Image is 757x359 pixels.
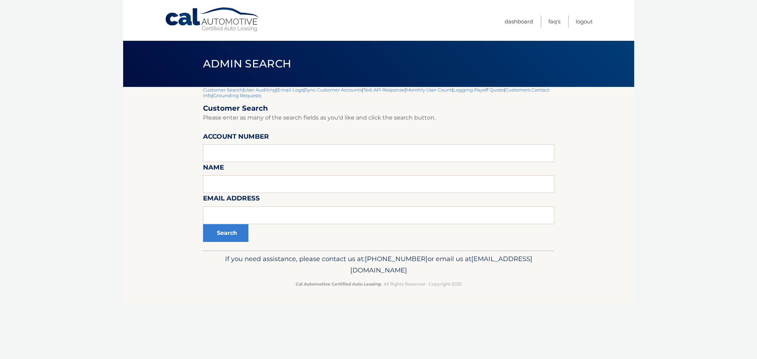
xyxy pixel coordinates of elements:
p: - All Rights Reserved - Copyright 2025 [208,280,550,288]
label: Account Number [203,131,269,144]
a: Customer Search [203,87,243,93]
a: Logging Payoff Quote [453,87,504,93]
a: Email Logs [278,87,303,93]
a: Dashboard [505,16,533,27]
a: Logout [576,16,593,27]
a: FAQ's [548,16,560,27]
span: [PHONE_NUMBER] [365,255,428,263]
a: Monthly User Count [406,87,452,93]
strong: Cal Automotive Certified Auto Leasing [296,281,381,287]
a: Test API Response [363,87,405,93]
span: Admin Search [203,57,291,70]
a: User Auditing [244,87,276,93]
h2: Customer Search [203,104,554,113]
button: Search [203,224,248,242]
a: Sync Customer Accounts [305,87,362,93]
label: Email Address [203,193,260,206]
a: Grounding Requests [213,93,261,98]
a: Customers Contact Info [203,87,549,98]
p: If you need assistance, please contact us at: or email us at [208,253,550,276]
p: Please enter as many of the search fields as you'd like and click the search button. [203,113,554,123]
a: Cal Automotive [165,7,260,32]
div: | | | | | | | | [203,87,554,250]
label: Name [203,162,224,175]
